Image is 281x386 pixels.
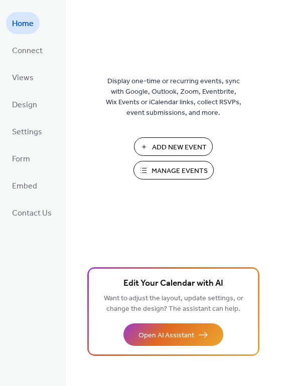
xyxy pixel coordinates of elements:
a: Design [6,93,43,115]
span: Embed [12,178,37,195]
span: Home [12,16,34,32]
a: Contact Us [6,202,58,224]
span: Add New Event [152,142,207,153]
span: Open AI Assistant [138,330,194,341]
button: Add New Event [134,137,213,156]
a: Home [6,12,40,34]
a: Views [6,66,40,88]
span: Manage Events [152,166,208,176]
span: Settings [12,124,42,140]
span: Connect [12,43,43,59]
a: Settings [6,120,48,142]
span: Want to adjust the layout, update settings, or change the design? The assistant can help. [104,292,243,316]
a: Form [6,147,36,169]
span: Views [12,70,34,86]
span: Edit Your Calendar with AI [123,277,223,291]
span: Display one-time or recurring events, sync with Google, Outlook, Zoom, Eventbrite, Wix Events or ... [106,76,241,118]
span: Design [12,97,37,113]
button: Manage Events [133,161,214,179]
span: Contact Us [12,206,52,222]
a: Embed [6,174,43,197]
span: Form [12,151,30,167]
a: Connect [6,39,49,61]
button: Open AI Assistant [123,323,223,346]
